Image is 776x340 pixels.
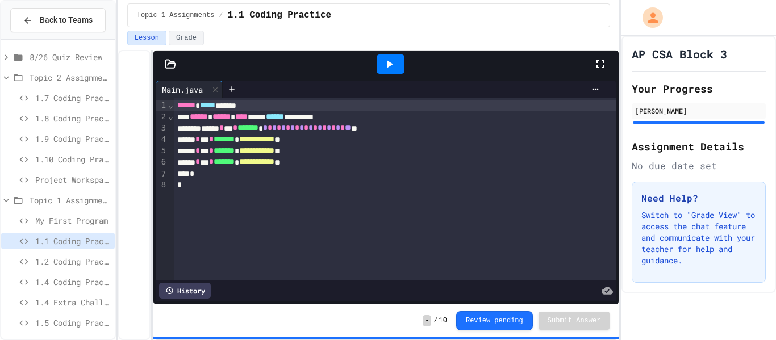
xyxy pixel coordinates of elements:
span: Topic 1 Assignments [137,11,215,20]
button: Grade [169,31,204,45]
span: Fold line [168,112,173,121]
div: Main.java [156,81,223,98]
span: Project Workspace [35,174,110,186]
span: Back to Teams [40,14,93,26]
span: Fold line [168,100,173,110]
span: 1.5 Coding Practice [35,317,110,329]
span: 10 [439,316,447,325]
div: My Account [631,5,666,31]
div: Main.java [156,83,208,95]
h1: AP CSA Block 3 [632,46,727,62]
span: 8/26 Quiz Review [30,51,110,63]
div: 4 [156,134,168,145]
span: 1.7 Coding Practice [35,92,110,104]
span: 1.1 Coding Practice [228,9,331,22]
div: 1 [156,100,168,111]
span: Topic 2 Assignments [30,72,110,83]
span: Topic 1 Assignments [30,194,110,206]
span: 1.4 Extra Challenge Problem [35,296,110,308]
div: [PERSON_NAME] [635,106,762,116]
span: My First Program [35,215,110,226]
button: Review pending [456,311,533,330]
div: No due date set [632,159,766,173]
div: 5 [156,145,168,157]
span: Submit Answer [548,316,601,325]
button: Submit Answer [539,312,610,330]
h3: Need Help? [641,191,756,205]
span: 1.8 Coding Practice [35,112,110,124]
p: Switch to "Grade View" to access the chat feature and communicate with your teacher for help and ... [641,209,756,266]
div: History [159,283,211,299]
span: 1.1 Coding Practice [35,235,110,247]
span: 1.9 Coding Practice [35,133,110,145]
span: / [219,11,223,20]
div: 6 [156,157,168,168]
div: 8 [156,179,168,191]
span: 1.10 Coding Practice [35,153,110,165]
h2: Assignment Details [632,138,766,154]
span: 1.2 Coding Practice [35,255,110,267]
div: 3 [156,123,168,134]
button: Lesson [127,31,166,45]
div: 2 [156,111,168,123]
span: / [433,316,437,325]
div: 7 [156,169,168,180]
span: 1.4 Coding Practice [35,276,110,288]
button: Back to Teams [10,8,106,32]
span: - [423,315,431,326]
h2: Your Progress [632,81,766,96]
